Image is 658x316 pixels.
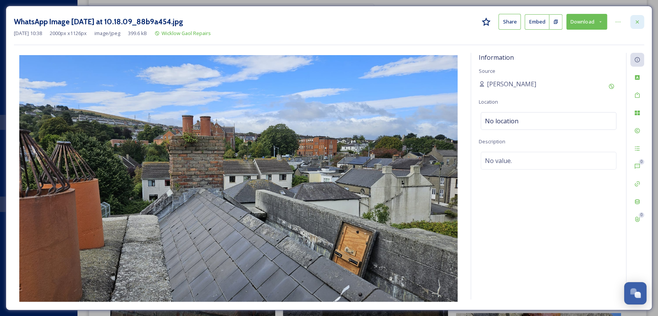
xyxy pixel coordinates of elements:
[566,14,607,30] button: Download
[128,30,147,37] span: 399.6 kB
[479,53,514,62] span: Information
[624,282,646,304] button: Open Chat
[639,159,644,165] div: 0
[14,55,463,302] img: WhatsApp%20Image%202025-09-18%20at%2010.18.09_88b9a454.jpg
[14,16,183,27] h3: WhatsApp Image [DATE] at 10.18.09_88b9a454.jpg
[487,79,536,89] span: [PERSON_NAME]
[50,30,87,37] span: 2000 px x 1126 px
[479,138,505,145] span: Description
[479,98,498,105] span: Location
[479,67,495,74] span: Source
[525,14,549,30] button: Embed
[485,116,518,126] span: No location
[162,30,211,37] span: Wicklow Gaol Repairs
[14,30,42,37] span: [DATE] 10:38
[639,212,644,218] div: 0
[94,30,120,37] span: image/jpeg
[485,156,512,165] span: No value.
[498,14,521,30] button: Share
